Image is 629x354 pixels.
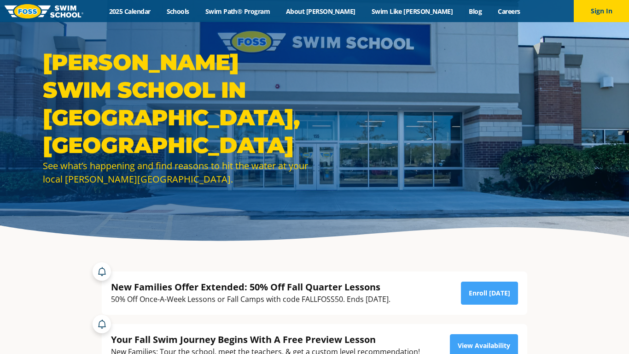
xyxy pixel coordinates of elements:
[197,7,278,16] a: Swim Path® Program
[111,293,390,306] div: 50% Off Once-A-Week Lessons or Fall Camps with code FALLFOSS50. Ends [DATE].
[43,48,310,159] h1: [PERSON_NAME] Swim School in [GEOGRAPHIC_DATA], [GEOGRAPHIC_DATA]
[111,333,420,346] div: Your Fall Swim Journey Begins With A Free Preview Lesson
[158,7,197,16] a: Schools
[461,7,490,16] a: Blog
[101,7,158,16] a: 2025 Calendar
[363,7,461,16] a: Swim Like [PERSON_NAME]
[5,4,83,18] img: FOSS Swim School Logo
[490,7,528,16] a: Careers
[278,7,364,16] a: About [PERSON_NAME]
[43,159,310,186] div: See what’s happening and find reasons to hit the water at your local [PERSON_NAME][GEOGRAPHIC_DATA].
[111,281,390,293] div: New Families Offer Extended: 50% Off Fall Quarter Lessons
[461,282,518,305] a: Enroll [DATE]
